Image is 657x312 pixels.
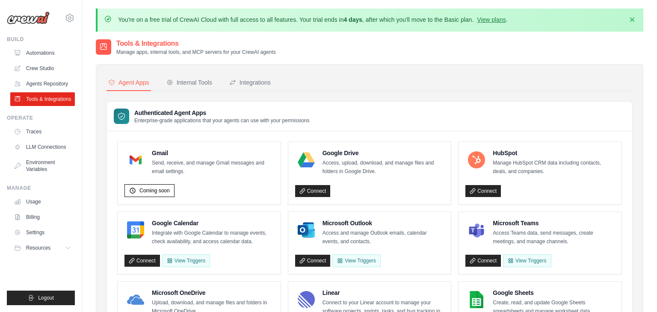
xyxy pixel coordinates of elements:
[162,254,210,267] button: View Triggers
[493,159,615,176] p: Manage HubSpot CRM data including contacts, deals, and companies.
[465,185,501,197] a: Connect
[323,149,444,157] h4: Google Drive
[323,288,444,297] h4: Linear
[152,149,274,157] h4: Gmail
[10,77,75,91] a: Agents Repository
[7,36,75,43] div: Build
[10,156,75,176] a: Environment Variables
[116,38,276,49] h2: Tools & Integrations
[10,62,75,75] a: Crew Studio
[465,255,501,267] a: Connect
[493,288,615,297] h4: Google Sheets
[229,78,271,87] div: Integrations
[152,229,274,246] p: Integrate with Google Calendar to manage events, check availability, and access calendar data.
[127,291,144,308] img: Microsoft OneDrive Logo
[127,221,144,238] img: Google Calendar Logo
[468,291,485,308] img: Google Sheets Logo
[139,187,170,194] span: Coming soon
[165,75,214,91] button: Internal Tools
[332,254,380,267] : View Triggers
[134,117,310,124] p: Enterprise-grade applications that your agents can use with your permissions
[323,219,444,227] h4: Microsoft Outlook
[298,151,315,168] img: Google Drive Logo
[10,92,75,106] a: Tools & Integrations
[295,185,331,197] a: Connect
[503,254,551,267] : View Triggers
[493,219,615,227] h4: Microsoft Teams
[468,151,485,168] img: HubSpot Logo
[7,12,50,24] img: Logo
[166,78,212,87] div: Internal Tools
[152,288,274,297] h4: Microsoft OneDrive
[298,291,315,308] img: Linear Logo
[228,75,272,91] button: Integrations
[10,195,75,209] a: Usage
[108,78,149,87] div: Agent Apps
[298,221,315,238] img: Microsoft Outlook Logo
[468,221,485,238] img: Microsoft Teams Logo
[10,140,75,154] a: LLM Connections
[323,229,444,246] p: Access and manage Outlook emails, calendar events, and contacts.
[118,15,508,24] p: You're on a free trial of CrewAI Cloud with full access to all features. Your trial ends in , aft...
[152,219,274,227] h4: Google Calendar
[26,244,50,251] span: Resources
[10,226,75,239] a: Settings
[477,16,506,23] a: View plans
[10,125,75,138] a: Traces
[493,229,615,246] p: Access Teams data, send messages, create meetings, and manage channels.
[38,294,54,301] span: Logout
[7,185,75,191] div: Manage
[323,159,444,176] p: Access, upload, download, and manage files and folders in Google Drive.
[343,16,362,23] strong: 4 days
[116,49,276,56] p: Manage apps, internal tools, and MCP servers for your CrewAI agents
[7,291,75,305] button: Logout
[295,255,331,267] a: Connect
[10,210,75,224] a: Billing
[7,115,75,121] div: Operate
[107,75,151,91] button: Agent Apps
[10,46,75,60] a: Automations
[10,241,75,255] button: Resources
[134,109,310,117] h3: Authenticated Agent Apps
[152,159,274,176] p: Send, receive, and manage Gmail messages and email settings.
[127,151,144,168] img: Gmail Logo
[493,149,615,157] h4: HubSpot
[124,255,160,267] a: Connect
